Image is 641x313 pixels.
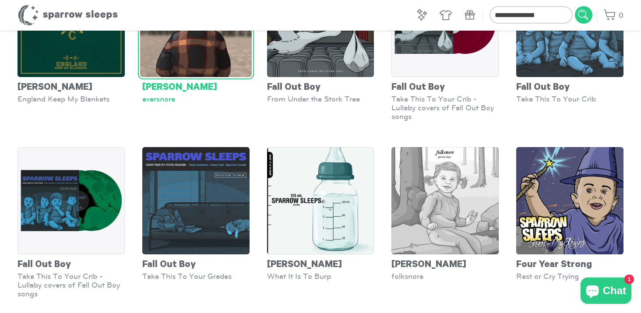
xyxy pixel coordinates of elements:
a: Fall Out Boy Take This To Your Crib - Lullaby covers of Fall Out Boy songs [18,147,125,298]
div: Fall Out Boy [142,254,250,272]
div: [PERSON_NAME] [267,254,374,272]
div: Take This To Your Crib [516,95,623,103]
input: Submit [575,6,592,24]
div: [PERSON_NAME] [391,254,499,272]
div: Take This To Your Crib - Lullaby covers of Fall Out Boy songs [391,95,499,121]
div: What It Is To Burp [267,272,374,281]
div: From Under the Stork Tree [267,95,374,103]
h1: Sparrow Sleeps [18,4,118,26]
img: FallOutBoy-TakeThisToYourGrades_Lofi_-SparrowSleeps-Cover_grande.png [142,147,250,254]
img: SS_TTTYC_GREEN_grande.png [18,147,125,254]
div: Take This To Your Grades [142,272,250,281]
a: Fall Out Boy Take This To Your Grades [142,147,250,281]
div: England Keep My Blankets [18,95,125,103]
a: 0 [603,7,623,25]
img: Finch-WhatItIsToBurp-Cover_grande.png [267,147,374,254]
div: Four Year Strong [516,254,623,272]
a: Apparel [439,7,452,26]
div: Fall Out Boy [516,77,623,95]
img: SS-RestOrCryTrying-Cover-1600x1600_grande.png [516,147,623,254]
div: Fall Out Boy [267,77,374,95]
div: [PERSON_NAME] [18,77,125,95]
a: Four Year Strong Rest or Cry Trying [516,147,623,281]
div: [PERSON_NAME] [142,77,250,95]
div: folksnore [391,272,499,281]
div: eversnore [142,95,250,103]
inbox-online-store-chat: Shopify online store chat [578,278,634,306]
div: Take This To Your Crib - Lullaby covers of Fall Out Boy songs [18,272,125,298]
img: TaylorSwift-Folksnore-SparrowSleeps-Cover_grande.png [391,147,499,254]
a: [PERSON_NAME] folksnore [391,147,499,281]
a: Gift Cards [463,7,476,26]
a: [PERSON_NAME] What It Is To Burp [267,147,374,281]
div: Rest or Cry Trying [516,272,623,281]
a: Music [415,7,428,26]
div: Fall Out Boy [18,254,125,272]
div: Fall Out Boy [391,77,499,95]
